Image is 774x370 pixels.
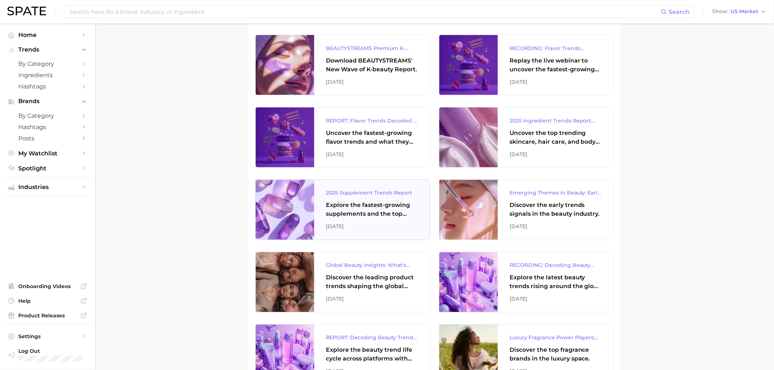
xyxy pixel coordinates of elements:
a: 2025 Supplement Trends ReportExplore the fastest-growing supplements and the top wellness concern... [255,180,430,240]
a: Help [6,295,89,306]
button: Trends [6,44,89,55]
span: Spotlight [18,165,77,172]
span: Help [18,298,77,304]
div: [DATE] [510,78,602,86]
span: Industries [18,184,77,190]
div: BEAUTYSTREAMS Premium K-beauty Trends Report [326,44,418,53]
div: [DATE] [326,295,418,303]
div: Download BEAUTYSTREAMS' New Wave of K-beauty Report. [326,56,418,74]
a: by Category [6,110,89,121]
a: My Watchlist [6,148,89,159]
input: Search here for a brand, industry, or ingredient [69,5,661,18]
span: My Watchlist [18,150,77,157]
div: Emerging Themes in Beauty: Early Trend Signals with Big Potential [510,189,602,197]
span: Brands [18,98,77,105]
div: Replay the live webinar to uncover the fastest-growing flavor trends and what they signal about e... [510,56,602,74]
a: Product Releases [6,310,89,321]
span: by Category [18,112,77,119]
span: Onboarding Videos [18,283,77,290]
img: SPATE [7,7,46,15]
div: REPORT: Decoding Beauty Trends & Platform Dynamics on Google, TikTok & Instagram [326,333,418,342]
div: REPORT: Flavor Trends Decoded - What's New & What's Next According to TikTok & Google [326,116,418,125]
div: Global Beauty Insights: What's Trending & What's Ahead? [326,261,418,270]
div: [DATE] [510,150,602,159]
div: 2025 Supplement Trends Report [326,189,418,197]
a: RECORDING: Decoding Beauty Trends & Platform Dynamics on Google, TikTok & InstagramExplore the la... [439,252,614,313]
a: Settings [6,331,89,342]
span: Hashtags [18,83,77,90]
div: [DATE] [326,150,418,159]
a: Spotlight [6,163,89,174]
div: RECORDING: Decoding Beauty Trends & Platform Dynamics on Google, TikTok & Instagram [510,261,602,270]
span: Product Releases [18,312,77,319]
a: Ingredients [6,69,89,81]
div: Luxury Fragrance Power Players: Consumers’ Brand Favorites [510,333,602,342]
button: ShowUS Market [711,7,769,16]
div: [DATE] [510,295,602,303]
div: Explore the latest beauty trends rising around the globe and gain a clear understanding of consum... [510,273,602,291]
a: Posts [6,133,89,144]
div: [DATE] [326,222,418,231]
span: Settings [18,333,77,340]
span: Log Out [18,348,117,354]
a: Global Beauty Insights: What's Trending & What's Ahead?Discover the leading product trends shapin... [255,252,430,313]
div: 2025 Ingredient Trends Report: The Ingredients Defining Beauty in [DATE] [510,116,602,125]
span: Hashtags [18,124,77,131]
div: Discover the early trends signals in the beauty industry. [510,201,602,219]
span: Home [18,31,77,38]
button: Brands [6,96,89,107]
a: Home [6,29,89,41]
a: Hashtags [6,121,89,133]
a: Log out. Currently logged in with e-mail lauren.alexander@emersongroup.com. [6,346,89,364]
div: Explore the beauty trend life cycle across platforms with exclusive insights from Spate’s Popular... [326,346,418,363]
span: US Market [731,10,759,14]
div: [DATE] [510,222,602,231]
div: Uncover the top trending skincare, hair care, and body care ingredients capturing attention on Go... [510,129,602,146]
span: Search [669,8,690,15]
a: BEAUTYSTREAMS Premium K-beauty Trends ReportDownload BEAUTYSTREAMS' New Wave of K-beauty Report.[... [255,35,430,95]
button: Industries [6,182,89,193]
span: Ingredients [18,72,77,79]
span: Posts [18,135,77,142]
span: Trends [18,46,77,53]
div: Discover the top fragrance brands in the luxury space. [510,346,602,363]
span: Show [713,10,729,14]
div: Explore the fastest-growing supplements and the top wellness concerns driving consumer demand [326,201,418,219]
div: RECORDING: Flavor Trends Decoded - What's New & What's Next According to TikTok & Google [510,44,602,53]
a: Hashtags [6,81,89,92]
div: Uncover the fastest-growing flavor trends and what they signal about evolving consumer tastes. [326,129,418,146]
span: by Category [18,60,77,67]
a: 2025 Ingredient Trends Report: The Ingredients Defining Beauty in [DATE]Uncover the top trending ... [439,107,614,168]
a: Emerging Themes in Beauty: Early Trend Signals with Big PotentialDiscover the early trends signal... [439,180,614,240]
a: RECORDING: Flavor Trends Decoded - What's New & What's Next According to TikTok & GoogleReplay th... [439,35,614,95]
div: [DATE] [326,78,418,86]
a: Onboarding Videos [6,281,89,292]
div: Discover the leading product trends shaping the global beauty market. [326,273,418,291]
a: REPORT: Flavor Trends Decoded - What's New & What's Next According to TikTok & GoogleUncover the ... [255,107,430,168]
a: by Category [6,58,89,69]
